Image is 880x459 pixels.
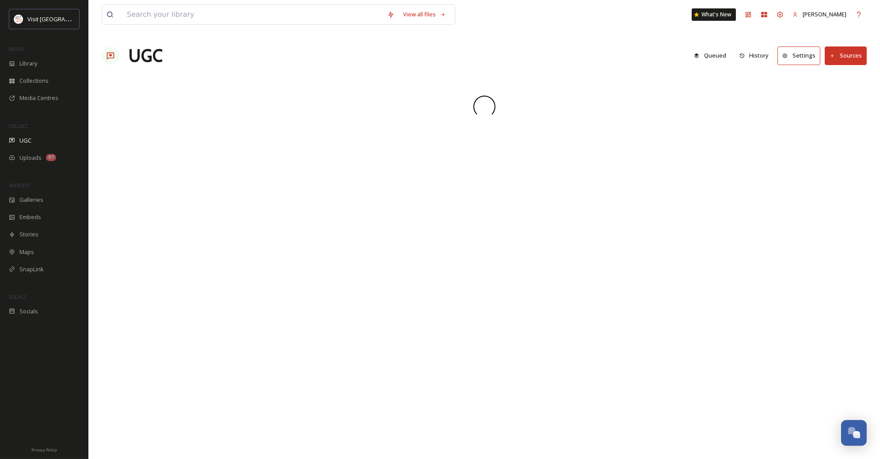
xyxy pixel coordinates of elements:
[9,123,28,129] span: COLLECT
[9,182,29,189] span: WIDGETS
[399,6,450,23] a: View all files
[122,5,383,24] input: Search your library
[19,265,44,274] span: SnapLink
[128,42,163,69] a: UGC
[31,447,57,453] span: Privacy Policy
[19,154,42,162] span: Uploads
[19,230,38,239] span: Stories
[46,154,56,161] div: 97
[19,196,43,204] span: Galleries
[19,307,38,316] span: Socials
[19,77,49,85] span: Collections
[690,47,731,64] button: Queued
[14,15,23,23] img: download%20(3).png
[19,59,37,68] span: Library
[777,46,825,65] a: Settings
[692,8,736,21] a: What's New
[27,15,96,23] span: Visit [GEOGRAPHIC_DATA]
[825,46,867,65] button: Sources
[803,10,846,18] span: [PERSON_NAME]
[777,46,820,65] button: Settings
[690,47,735,64] a: Queued
[735,47,773,64] button: History
[9,293,27,300] span: SOCIALS
[9,46,24,52] span: MEDIA
[19,136,31,145] span: UGC
[19,94,58,102] span: Media Centres
[735,47,778,64] a: History
[788,6,851,23] a: [PERSON_NAME]
[31,444,57,455] a: Privacy Policy
[19,248,34,256] span: Maps
[19,213,41,221] span: Embeds
[841,420,867,446] button: Open Chat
